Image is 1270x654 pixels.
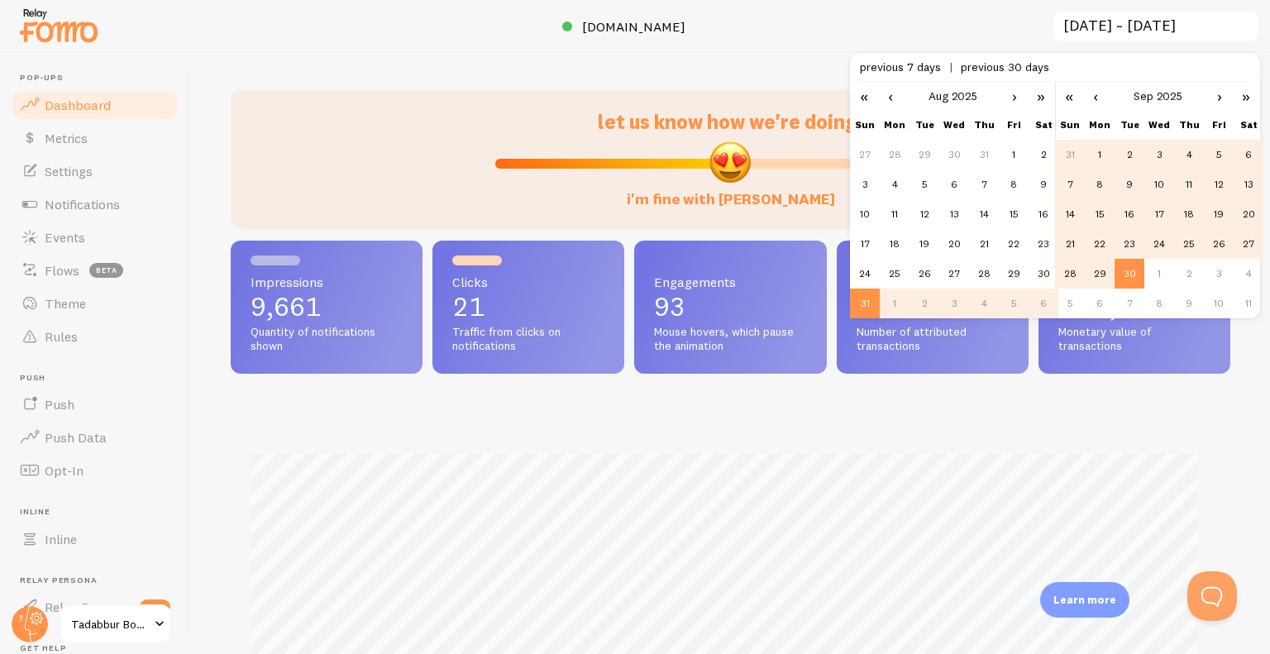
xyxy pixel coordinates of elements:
span: let us know how we're doing! [598,109,863,134]
th: Thu [969,110,999,140]
span: Dashboard [45,97,111,113]
td: 8/27/2025 [939,259,969,289]
td: 8/20/2025 [939,229,969,259]
td: 8/6/2025 [939,169,969,199]
td: 9/14/2025 [1055,199,1085,229]
td: 7/29/2025 [910,140,939,169]
a: Settings [10,155,180,188]
td: 8/15/2025 [999,199,1029,229]
span: Rules [45,328,78,345]
td: 8/26/2025 [910,259,939,289]
td: 9/3/2025 [1144,140,1174,169]
span: Quantity of notifications shown [251,325,403,354]
span: Metrics [45,130,88,146]
td: 9/9/2025 [1115,169,1144,199]
a: Aug [929,88,948,103]
a: « [1055,82,1083,110]
span: Relay Persona [45,599,130,615]
a: Push [10,388,180,421]
td: 9/25/2025 [1174,229,1204,259]
span: Opt-In [45,462,84,479]
a: › [1207,82,1232,110]
td: 8/8/2025 [999,169,1029,199]
span: Tadabbur Books [71,614,150,634]
td: 9/11/2025 [1174,169,1204,199]
td: 9/28/2025 [1055,259,1085,289]
td: 9/2/2025 [910,289,939,318]
td: 9/1/2025 [880,289,910,318]
td: 9/15/2025 [1085,199,1115,229]
td: 8/24/2025 [850,259,880,289]
img: emoji.png [708,140,752,184]
span: Push [45,396,74,413]
span: Get Help [20,643,180,654]
td: 7/28/2025 [880,140,910,169]
span: Engagements [654,275,806,289]
td: 9/30/2025 [1115,259,1144,289]
td: 8/1/2025 [999,140,1029,169]
td: 9/6/2025 [1234,140,1263,169]
td: 8/31/2025 [1055,140,1085,169]
span: Number of attributed transactions [857,325,1009,354]
td: 9/1/2025 [1085,140,1115,169]
td: 8/13/2025 [939,199,969,229]
td: 9/8/2025 [1085,169,1115,199]
a: ‹ [878,82,903,110]
iframe: Help Scout Beacon - Open [1187,571,1237,621]
td: 10/5/2025 [1055,289,1085,318]
a: 2025 [952,88,977,103]
td: 9/26/2025 [1204,229,1234,259]
a: › [1002,82,1027,110]
td: 9/4/2025 [1174,140,1204,169]
td: 9/3/2025 [939,289,969,318]
a: Relay Persona new [10,590,180,623]
td: 8/19/2025 [910,229,939,259]
td: 9/5/2025 [1204,140,1234,169]
td: 10/7/2025 [1115,289,1144,318]
td: 9/22/2025 [1085,229,1115,259]
td: 8/23/2025 [1029,229,1058,259]
p: 2 [857,294,1009,320]
td: 8/10/2025 [850,199,880,229]
td: 9/21/2025 [1055,229,1085,259]
td: 8/28/2025 [969,259,999,289]
td: 8/7/2025 [969,169,999,199]
a: ‹ [1083,82,1108,110]
span: Impressions [251,275,403,289]
td: 8/16/2025 [1029,199,1058,229]
th: Wed [939,110,969,140]
a: Events [10,221,180,254]
th: Wed [1144,110,1174,140]
td: 9/7/2025 [1055,169,1085,199]
span: Flows [45,262,79,279]
td: 9/24/2025 [1144,229,1174,259]
td: 8/12/2025 [910,199,939,229]
span: Clicks [452,275,604,289]
td: 8/31/2025 [850,289,880,318]
th: Tue [910,110,939,140]
th: Tue [1115,110,1144,140]
td: 10/9/2025 [1174,289,1204,318]
span: Pop-ups [20,73,180,84]
span: Mouse hovers, which pause the animation [654,325,806,354]
td: 10/1/2025 [1144,259,1174,289]
th: Fri [999,110,1029,140]
td: 10/2/2025 [1174,259,1204,289]
td: 10/6/2025 [1085,289,1115,318]
td: 9/20/2025 [1234,199,1263,229]
td: 8/25/2025 [880,259,910,289]
a: Opt-In [10,454,180,487]
td: 9/16/2025 [1115,199,1144,229]
td: 9/18/2025 [1174,199,1204,229]
a: Tadabbur Books [60,604,171,644]
span: beta [89,263,123,278]
td: 10/3/2025 [1204,259,1234,289]
div: Learn more [1040,582,1129,618]
a: Inline [10,523,180,556]
td: 10/10/2025 [1204,289,1234,318]
th: Mon [880,110,910,140]
a: » [1232,82,1260,110]
p: 21 [452,294,604,320]
span: Events [45,229,85,246]
a: » [1027,82,1055,110]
